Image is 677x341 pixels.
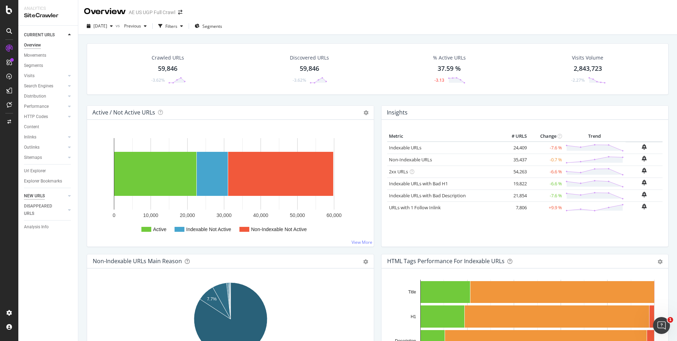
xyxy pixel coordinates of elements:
a: Segments [24,62,73,69]
div: bell-plus [642,192,647,197]
a: Visits [24,72,66,80]
div: Distribution [24,93,46,100]
a: Indexable URLs with Bad Description [389,192,466,199]
div: Filters [165,23,177,29]
div: -3.62% [293,77,306,83]
a: Explorer Bookmarks [24,178,73,185]
span: Previous [121,23,141,29]
a: Inlinks [24,134,66,141]
button: Previous [121,20,150,32]
a: Non-Indexable URLs [389,156,432,163]
text: H1 [411,314,416,319]
div: arrow-right-arrow-left [178,10,182,15]
td: -6.6 % [529,178,564,190]
div: CURRENT URLS [24,31,55,39]
a: Distribution [24,93,66,100]
div: Movements [24,52,46,59]
a: DISAPPEARED URLS [24,203,66,217]
iframe: Intercom live chat [653,317,670,334]
a: URLs with 1 Follow Inlink [389,204,441,211]
a: View More [352,239,372,245]
h4: Active / Not Active URLs [92,108,155,117]
text: 60,000 [327,212,342,218]
a: Movements [24,52,73,59]
a: 2xx URLs [389,168,408,175]
td: 24,409 [500,142,529,154]
a: HTTP Codes [24,113,66,120]
div: Overview [24,42,41,49]
button: [DATE] [84,20,116,32]
div: Visits Volume [572,54,603,61]
button: Filters [155,20,186,32]
a: Performance [24,103,66,110]
td: -7.6 % [529,142,564,154]
div: SiteCrawler [24,12,72,20]
div: bell-plus [642,180,647,185]
div: Sitemaps [24,154,42,161]
td: 35,437 [500,154,529,166]
div: bell-plus [642,156,647,161]
h4: Insights [387,108,408,117]
div: Discovered URLs [290,54,329,61]
div: Crawled URLs [152,54,184,61]
div: NEW URLS [24,192,45,200]
div: gear [363,259,368,264]
div: % Active URLs [433,54,466,61]
div: Segments [24,62,43,69]
div: gear [658,259,663,264]
td: -6.6 % [529,166,564,178]
div: -3.13 [434,77,444,83]
i: Options [364,110,368,115]
div: Visits [24,72,35,80]
div: 37.59 % [438,64,461,73]
div: HTML Tags Performance for Indexable URLs [387,258,505,265]
div: 2,843,723 [574,64,602,73]
a: Analysis Info [24,223,73,231]
svg: A chart. [93,131,368,241]
text: 0 [113,212,116,218]
a: CURRENT URLS [24,31,66,39]
div: bell-plus [642,144,647,150]
td: +9.9 % [529,201,564,213]
div: Explorer Bookmarks [24,178,62,185]
div: Search Engines [24,82,53,90]
td: 21,854 [500,190,529,201]
div: Content [24,123,39,131]
text: 10,000 [143,212,158,218]
text: Non-Indexable Not Active [251,227,307,232]
div: Outlinks [24,144,39,151]
text: Active [153,227,166,232]
span: vs [116,23,121,29]
text: 50,000 [290,212,305,218]
td: 7,806 [500,201,529,213]
span: 1 [667,317,673,323]
a: Url Explorer [24,167,73,175]
a: Indexable URLs [389,144,421,151]
div: Analysis Info [24,223,49,231]
td: -7.6 % [529,190,564,201]
text: 40,000 [253,212,268,218]
text: 20,000 [180,212,195,218]
a: Indexable URLs with Bad H1 [389,180,448,187]
div: 59,846 [300,64,319,73]
td: 54,263 [500,166,529,178]
th: Metric [387,131,500,142]
text: Indexable Not Active [186,227,231,232]
span: 2025 Sep. 19th [93,23,107,29]
div: DISAPPEARED URLS [24,203,60,217]
th: # URLS [500,131,529,142]
span: Segments [202,23,222,29]
div: -3.62% [151,77,165,83]
div: bell-plus [642,168,647,173]
a: Sitemaps [24,154,66,161]
div: Performance [24,103,49,110]
a: Overview [24,42,73,49]
div: Url Explorer [24,167,46,175]
td: 19,822 [500,178,529,190]
div: AE US UGP Full Crawl [129,9,175,16]
button: Segments [192,20,225,32]
th: Trend [564,131,626,142]
th: Change [529,131,564,142]
a: Outlinks [24,144,66,151]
